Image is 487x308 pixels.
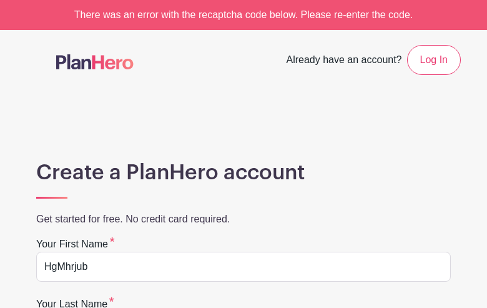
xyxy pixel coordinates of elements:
[56,54,134,69] img: logo-507f7623f17ff9eddc593b1ce0a138ce2505c220e1c5a4e2b4648c50719b7d32.svg
[36,252,451,282] input: e.g. Julie
[36,237,115,252] label: Your first name
[36,160,451,185] h1: Create a PlanHero account
[36,212,451,227] p: Get started for free. No credit card required.
[287,47,402,75] span: Already have an account?
[407,45,461,75] a: Log In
